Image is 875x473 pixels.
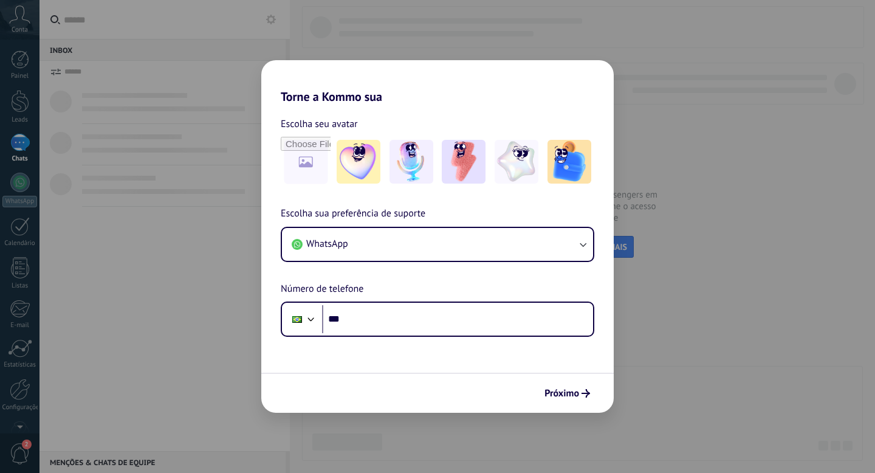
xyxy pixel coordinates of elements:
span: WhatsApp [306,238,348,250]
span: Número de telefone [281,281,363,297]
img: -4.jpeg [495,140,538,184]
span: Escolha seu avatar [281,116,358,132]
h2: Torne a Kommo sua [261,60,614,104]
span: Próximo [544,389,579,398]
img: -5.jpeg [547,140,591,184]
button: WhatsApp [282,228,593,261]
div: Brazil: + 55 [286,306,309,332]
span: Escolha sua preferência de suporte [281,206,425,222]
button: Próximo [539,383,595,404]
img: -2.jpeg [389,140,433,184]
img: -1.jpeg [337,140,380,184]
img: -3.jpeg [442,140,486,184]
